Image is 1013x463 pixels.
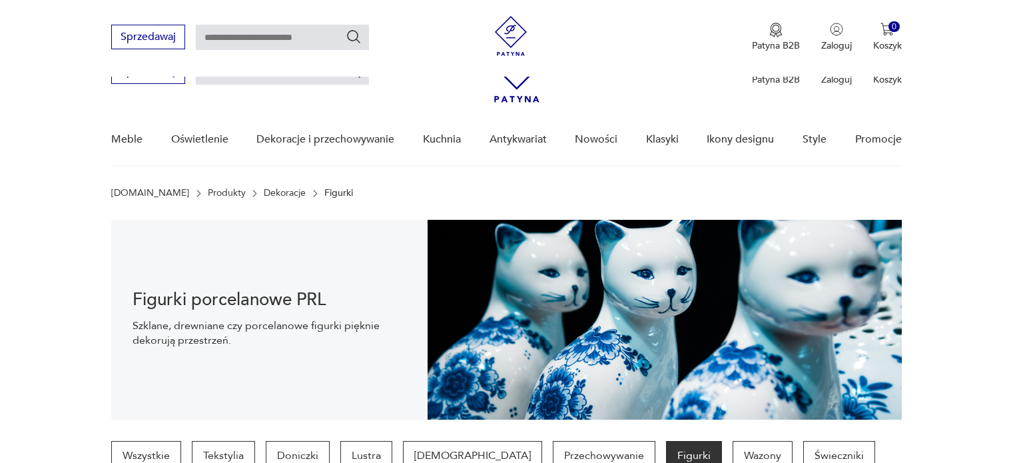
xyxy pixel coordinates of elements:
a: Dekoracje i przechowywanie [256,114,394,165]
p: Patyna B2B [752,39,800,52]
img: Ikona koszyka [880,23,894,36]
p: Zaloguj [821,73,852,86]
a: Promocje [855,114,902,165]
h1: Figurki porcelanowe PRL [133,292,406,308]
img: Patyna - sklep z meblami i dekoracjami vintage [491,16,531,56]
p: Koszyk [873,39,902,52]
a: Dekoracje [264,188,306,199]
a: Antykwariat [490,114,547,165]
a: Oświetlenie [171,114,228,165]
a: Nowości [575,114,617,165]
p: Patyna B2B [752,73,800,86]
img: Ikonka użytkownika [830,23,843,36]
button: 0Koszyk [873,23,902,52]
img: Figurki vintage [428,220,902,420]
a: [DOMAIN_NAME] [111,188,189,199]
p: Szklane, drewniane czy porcelanowe figurki pięknie dekorują przestrzeń. [133,318,406,348]
a: Kuchnia [423,114,461,165]
button: Zaloguj [821,23,852,52]
a: Sprzedawaj [111,33,185,43]
button: Patyna B2B [752,23,800,52]
a: Style [803,114,827,165]
a: Sprzedawaj [111,68,185,77]
p: Zaloguj [821,39,852,52]
a: Ikony designu [707,114,774,165]
a: Produkty [208,188,246,199]
p: Figurki [324,188,353,199]
img: Ikona medalu [769,23,783,37]
a: Klasyki [646,114,679,165]
p: Koszyk [873,73,902,86]
a: Meble [111,114,143,165]
button: Szukaj [346,29,362,45]
button: Sprzedawaj [111,25,185,49]
div: 0 [888,21,900,33]
a: Ikona medaluPatyna B2B [752,23,800,52]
